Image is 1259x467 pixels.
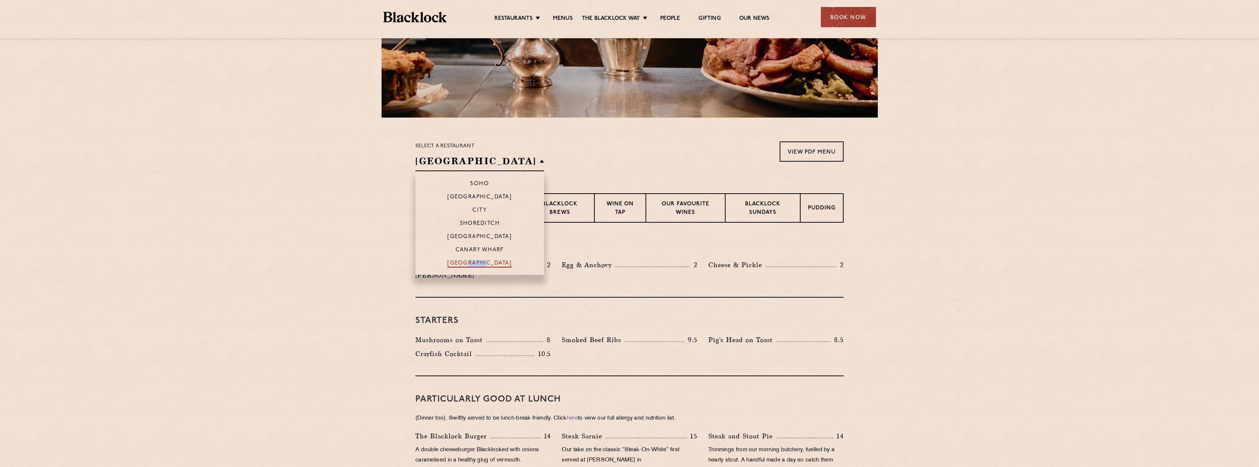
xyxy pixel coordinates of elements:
h3: Starters [415,316,844,326]
img: BL_Textured_Logo-footer-cropped.svg [383,12,447,22]
p: 2 [836,260,844,270]
p: Egg & Anchovy [562,260,615,270]
p: The Blacklock Burger [415,431,490,441]
p: Mushrooms on Toast [415,335,486,345]
p: [GEOGRAPHIC_DATA] [447,194,512,201]
p: 15 [687,431,697,441]
p: Steak and Stout Pie [708,431,776,441]
p: Pudding [808,204,836,213]
p: Pig's Head on Toast [708,335,776,345]
p: Soho [470,181,489,188]
h3: PARTICULARLY GOOD AT LUNCH [415,395,844,404]
p: 14 [833,431,844,441]
p: Steak Sarnie [562,431,606,441]
p: (Dinner too). Swiftly served to be lunch-break-friendly. Click to view our full allergy and nutri... [415,413,844,424]
p: Canary Wharf [455,247,504,254]
a: View PDF Menu [780,141,844,162]
a: Restaurants [494,15,533,23]
p: 2 [543,260,551,270]
p: Our favourite wines [654,200,717,218]
a: Our News [739,15,770,23]
a: The Blacklock Way [582,15,640,23]
h2: [GEOGRAPHIC_DATA] [415,155,544,171]
div: Book Now [821,7,876,27]
p: [GEOGRAPHIC_DATA] [447,260,512,267]
p: [GEOGRAPHIC_DATA] [447,234,512,241]
p: City [472,207,487,215]
a: People [660,15,680,23]
p: 9.5 [684,335,697,345]
p: Smoked Beef Ribs [562,335,625,345]
a: Gifting [698,15,720,23]
p: Shoreditch [460,220,500,228]
p: A double cheeseburger Blacklocked with onions caramelised in a healthy glug of vermouth. [415,445,551,466]
p: 8.5 [830,335,844,345]
p: 14 [540,431,551,441]
h3: Pre Chop Bites [415,241,844,251]
p: Cheese & Pickle [708,260,766,270]
a: Menus [553,15,573,23]
p: Select a restaurant [415,141,544,151]
p: 8 [543,335,551,345]
p: Blacklock Sundays [733,200,793,218]
p: Blacklock Brews [533,200,587,218]
a: here [567,416,578,421]
p: 10.5 [534,349,551,359]
p: 2 [690,260,697,270]
p: Wine on Tap [602,200,638,218]
p: Crayfish Cocktail [415,349,476,359]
